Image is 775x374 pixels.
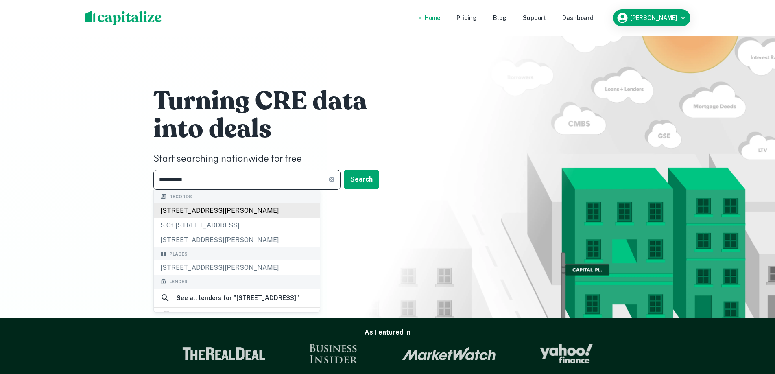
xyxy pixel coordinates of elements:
span: Places [169,251,188,258]
h6: [PERSON_NAME] [630,15,677,21]
button: Search [344,170,379,189]
img: Yahoo Finance [540,344,593,363]
h1: into deals [153,113,397,145]
div: [STREET_ADDRESS][PERSON_NAME] [154,233,320,247]
h6: See all lenders for " [STREET_ADDRESS] " [177,293,299,303]
img: capitalize-logo.png [85,11,162,25]
h1: Turning CRE data [153,85,397,118]
h4: Start searching nationwide for free. [153,152,397,166]
iframe: Chat Widget [734,309,775,348]
span: Records [169,193,192,200]
a: Pricing [456,13,477,22]
div: wadena state bank [177,311,238,323]
img: Business Insider [309,344,358,363]
a: Blog [493,13,506,22]
a: Home [425,13,440,22]
div: [STREET_ADDRESS][PERSON_NAME] [154,203,320,218]
img: The Real Deal [182,347,265,360]
button: [PERSON_NAME] [613,9,690,26]
a: wadena state bank [154,308,320,326]
a: Dashboard [562,13,594,22]
img: Market Watch [402,347,496,361]
a: Support [523,13,546,22]
span: Lender [169,278,188,285]
h6: As Featured In [365,328,410,337]
div: [STREET_ADDRESS][PERSON_NAME] [154,260,320,275]
div: s of [STREET_ADDRESS] [154,218,320,233]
